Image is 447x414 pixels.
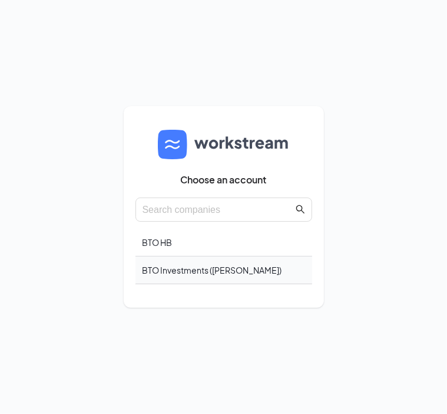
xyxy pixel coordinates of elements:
[135,229,312,257] div: BTO HB
[158,130,290,159] img: logo
[296,205,305,214] span: search
[181,174,267,186] span: Choose an account
[135,257,312,284] div: BTO Investments ([PERSON_NAME])
[143,202,293,217] input: Search companies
